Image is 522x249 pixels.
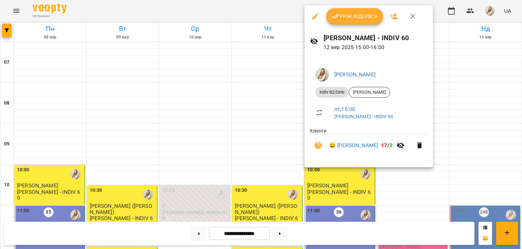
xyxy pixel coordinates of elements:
[324,43,428,51] p: 12 вер 2025 15:00 - 16:00
[310,127,428,159] ul: Клієнти
[334,114,394,119] a: [PERSON_NAME] - INDIV 60
[381,142,387,149] span: 17
[315,89,349,95] span: Indiv B2/Dele
[310,137,326,154] button: Візит ще не сплачено. Додати оплату?
[381,142,393,149] b: /
[334,106,355,112] a: пт , 15:00
[315,68,329,81] img: db46d55e6fdf8c79d257263fe8ff9f52.jpeg
[349,89,390,95] span: [PERSON_NAME]
[326,8,383,25] button: Урок відбувся
[349,87,390,98] div: [PERSON_NAME]
[389,142,393,149] span: 3
[324,33,428,43] h6: [PERSON_NAME] - INDIV 60
[332,12,378,20] span: Урок відбувся
[334,71,376,78] a: [PERSON_NAME]
[329,141,378,150] a: 😀 [PERSON_NAME]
